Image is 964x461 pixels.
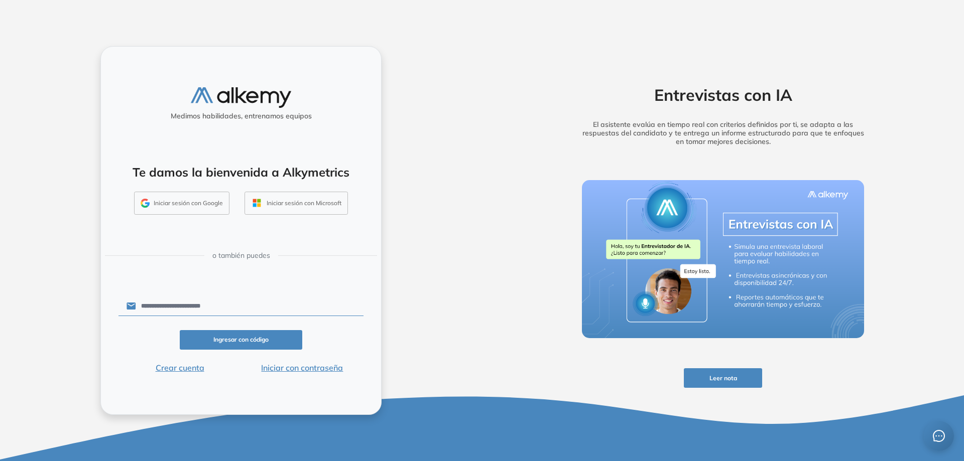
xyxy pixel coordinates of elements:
[684,368,762,388] button: Leer nota
[241,362,364,374] button: Iniciar con contraseña
[933,430,945,442] span: message
[212,250,270,261] span: o también puedes
[566,85,880,104] h2: Entrevistas con IA
[180,330,302,350] button: Ingresar con código
[134,192,229,215] button: Iniciar sesión con Google
[114,165,368,180] h4: Te damos la bienvenida a Alkymetrics
[245,192,348,215] button: Iniciar sesión con Microsoft
[191,87,291,108] img: logo-alkemy
[582,180,864,339] img: img-more-info
[118,362,241,374] button: Crear cuenta
[566,120,880,145] h5: El asistente evalúa en tiempo real con criterios definidos por ti, se adapta a las respuestas del...
[251,197,263,209] img: OUTLOOK_ICON
[141,199,150,208] img: GMAIL_ICON
[105,112,377,120] h5: Medimos habilidades, entrenamos equipos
